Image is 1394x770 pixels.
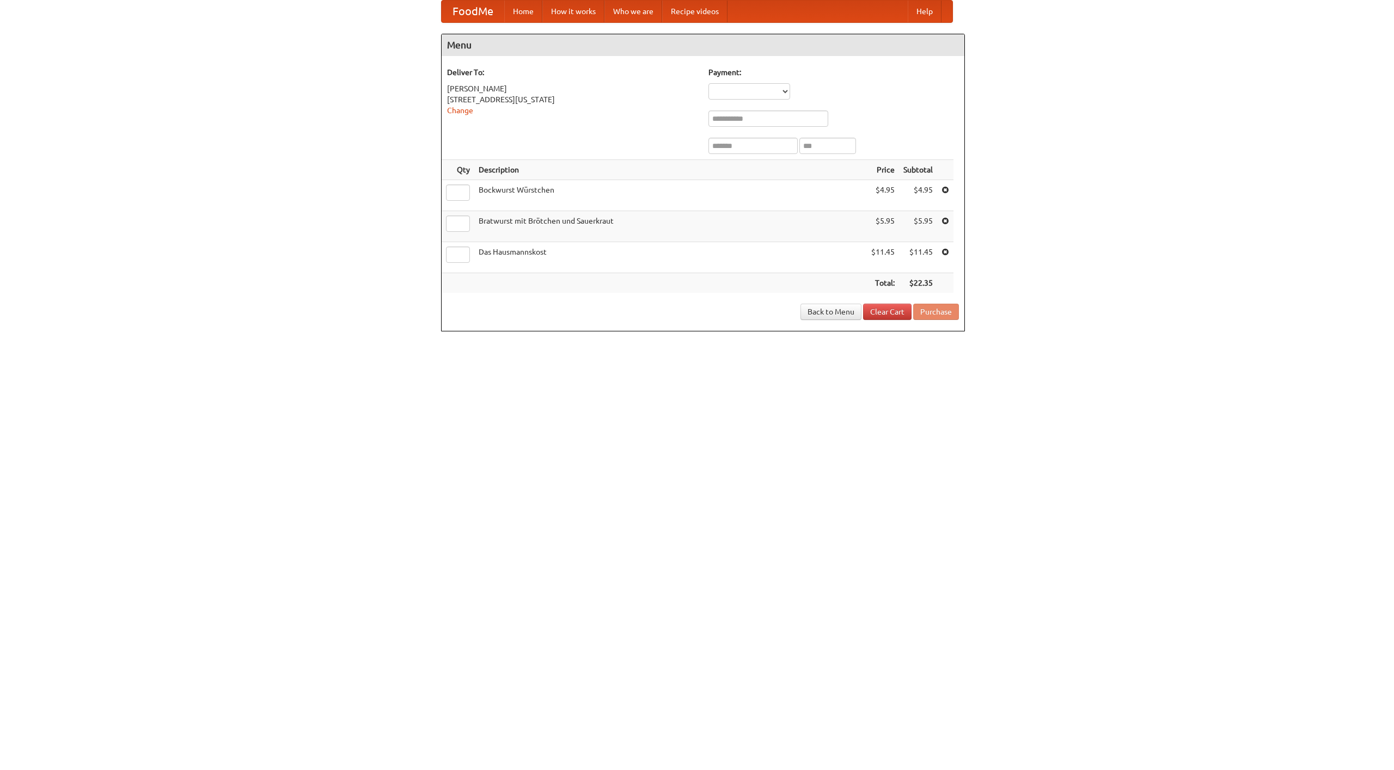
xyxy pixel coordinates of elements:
[908,1,941,22] a: Help
[442,1,504,22] a: FoodMe
[867,242,899,273] td: $11.45
[474,180,867,211] td: Bockwurst Würstchen
[867,273,899,293] th: Total:
[442,160,474,180] th: Qty
[447,106,473,115] a: Change
[800,304,861,320] a: Back to Menu
[662,1,727,22] a: Recipe videos
[474,242,867,273] td: Das Hausmannskost
[447,83,698,94] div: [PERSON_NAME]
[604,1,662,22] a: Who we are
[867,211,899,242] td: $5.95
[504,1,542,22] a: Home
[867,160,899,180] th: Price
[447,67,698,78] h5: Deliver To:
[899,242,937,273] td: $11.45
[899,180,937,211] td: $4.95
[913,304,959,320] button: Purchase
[867,180,899,211] td: $4.95
[447,94,698,105] div: [STREET_ADDRESS][US_STATE]
[899,160,937,180] th: Subtotal
[442,34,964,56] h4: Menu
[899,211,937,242] td: $5.95
[542,1,604,22] a: How it works
[708,67,959,78] h5: Payment:
[899,273,937,293] th: $22.35
[474,160,867,180] th: Description
[474,211,867,242] td: Bratwurst mit Brötchen und Sauerkraut
[863,304,912,320] a: Clear Cart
